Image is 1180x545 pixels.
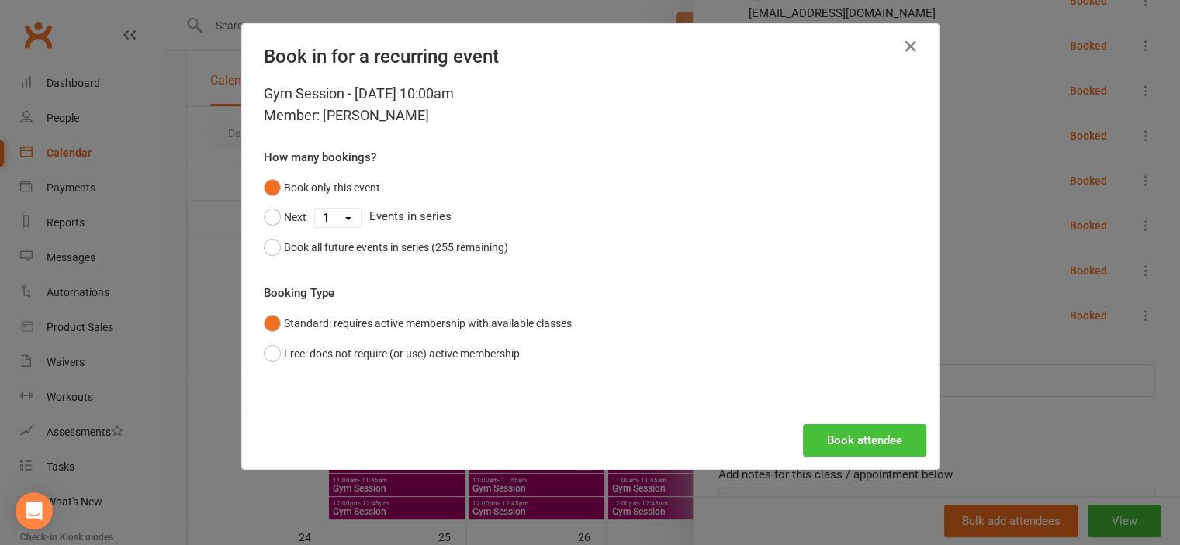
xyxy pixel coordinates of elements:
button: Book attendee [803,424,926,457]
h4: Book in for a recurring event [264,46,917,67]
div: Open Intercom Messenger [16,492,53,529]
button: Book all future events in series (255 remaining) [264,233,508,262]
label: How many bookings? [264,148,376,167]
div: Gym Session - [DATE] 10:00am Member: [PERSON_NAME] [264,83,917,126]
button: Next [264,202,306,232]
button: Close [898,34,923,59]
div: Book all future events in series (255 remaining) [284,239,508,256]
button: Free: does not require (or use) active membership [264,339,520,368]
div: Events in series [264,202,917,232]
button: Standard: requires active membership with available classes [264,309,572,338]
button: Book only this event [264,173,380,202]
label: Booking Type [264,284,334,302]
